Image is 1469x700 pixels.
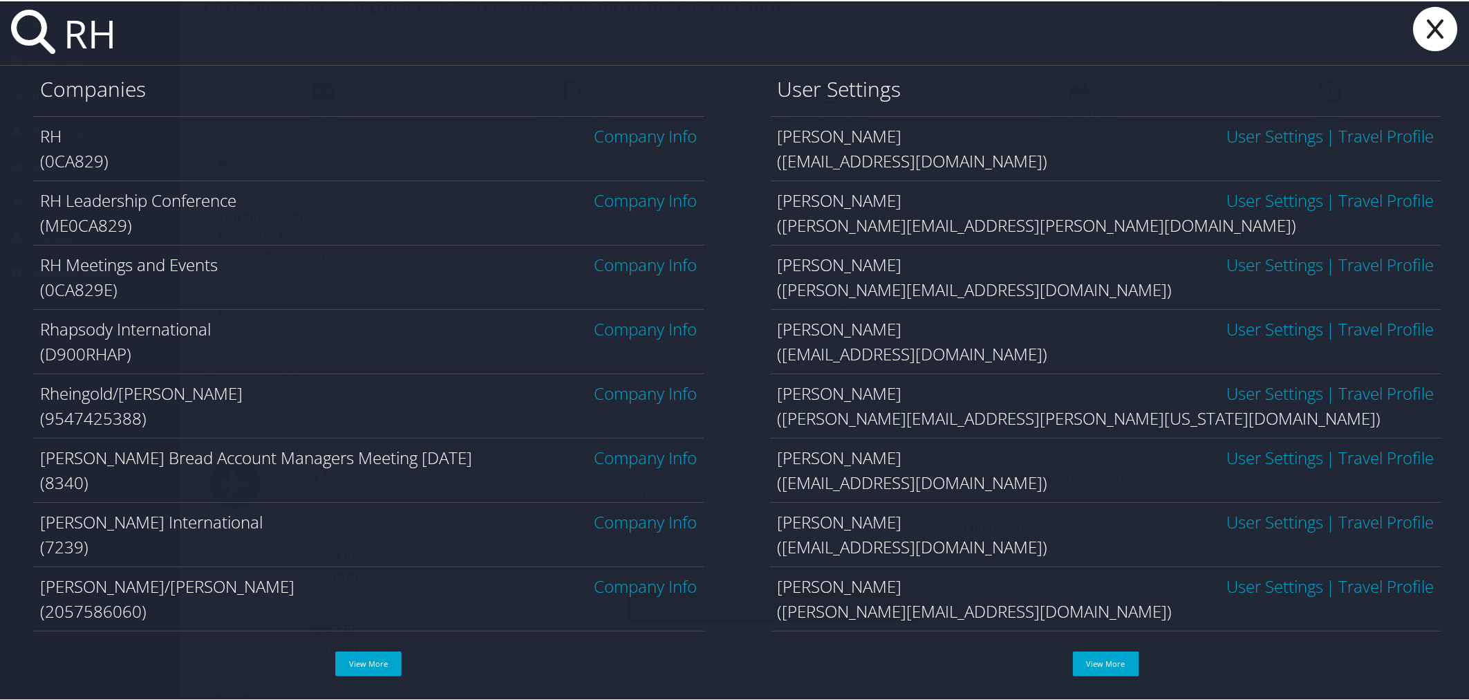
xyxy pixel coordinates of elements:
span: | [1323,638,1339,661]
div: (0CA829E) [40,276,698,301]
div: ([EMAIL_ADDRESS][DOMAIN_NAME]) [778,469,1435,494]
a: User Settings [1226,316,1323,339]
span: | [1323,509,1339,532]
a: Company Info [595,187,698,210]
a: Company Info [595,316,698,339]
span: [PERSON_NAME] [778,187,902,210]
span: RH [40,123,62,146]
a: User Settings [1226,638,1323,661]
div: (2057586060) [40,598,698,623]
span: [PERSON_NAME] [778,445,902,468]
span: [PERSON_NAME] [778,509,902,532]
h1: Companies [40,73,698,102]
div: ([PERSON_NAME][EMAIL_ADDRESS][DOMAIN_NAME]) [778,598,1435,623]
a: Company Info [595,445,698,468]
div: ([EMAIL_ADDRESS][DOMAIN_NAME]) [778,147,1435,172]
div: ([EMAIL_ADDRESS][DOMAIN_NAME]) [778,533,1435,558]
span: RH Meetings and Events [40,252,218,275]
div: (D900RHAP) [40,340,698,365]
a: View OBT Profile [1339,252,1434,275]
span: RH Leadership Conference [40,187,236,210]
a: User Settings [1226,573,1323,596]
div: (8340) [40,469,698,494]
span: [PERSON_NAME] [778,252,902,275]
span: [PERSON_NAME] International [40,509,263,532]
a: Company Info [595,509,698,532]
a: View More [1073,650,1139,675]
a: View OBT Profile [1339,573,1434,596]
a: Company Info [595,252,698,275]
a: View OBT Profile [1339,380,1434,403]
a: View OBT Profile [1339,509,1434,532]
div: (ME0CA829) [40,212,698,237]
div: ([EMAIL_ADDRESS][DOMAIN_NAME]) [778,340,1435,365]
div: ([PERSON_NAME][EMAIL_ADDRESS][PERSON_NAME][DOMAIN_NAME]) [778,212,1435,237]
a: Company Info [595,380,698,403]
a: User Settings [1226,123,1323,146]
a: User Settings [1226,187,1323,210]
a: User Settings [1226,509,1323,532]
span: | [1323,573,1339,596]
span: [PERSON_NAME] [778,316,902,339]
span: [PERSON_NAME] [778,123,902,146]
div: (7239) [40,533,698,558]
span: [PERSON_NAME] Bread Account Managers Meeting [DATE] [40,445,472,468]
span: [PERSON_NAME]/[PERSON_NAME] [40,573,294,596]
a: User Settings [1226,445,1323,468]
h1: User Settings [778,73,1435,102]
span: [PERSON_NAME]/[PERSON_NAME] [40,638,294,661]
a: User Settings [1226,380,1323,403]
span: [PERSON_NAME] [778,380,902,403]
div: (9547425388) [40,405,698,430]
a: User Settings [1226,252,1323,275]
div: ([PERSON_NAME][EMAIL_ADDRESS][PERSON_NAME][US_STATE][DOMAIN_NAME]) [778,405,1435,430]
span: | [1323,380,1339,403]
a: View OBT Profile [1339,445,1434,468]
span: Rheingold/[PERSON_NAME] [40,380,243,403]
a: View OBT Profile [1339,123,1434,146]
a: Company Info [595,573,698,596]
span: | [1323,123,1339,146]
span: Rhapsody International [40,316,211,339]
a: View OBT Profile [1339,187,1434,210]
span: | [1323,187,1339,210]
span: [PERSON_NAME] [778,573,902,596]
span: | [1323,252,1339,275]
span: [PERSON_NAME] [778,638,902,661]
span: | [1323,316,1339,339]
a: View More [335,650,402,675]
div: ([PERSON_NAME][EMAIL_ADDRESS][DOMAIN_NAME]) [778,276,1435,301]
a: Company Info [595,638,698,661]
a: View OBT Profile [1339,638,1434,661]
div: (0CA829) [40,147,698,172]
a: Company Info [595,123,698,146]
span: | [1323,445,1339,468]
a: View OBT Profile [1339,316,1434,339]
